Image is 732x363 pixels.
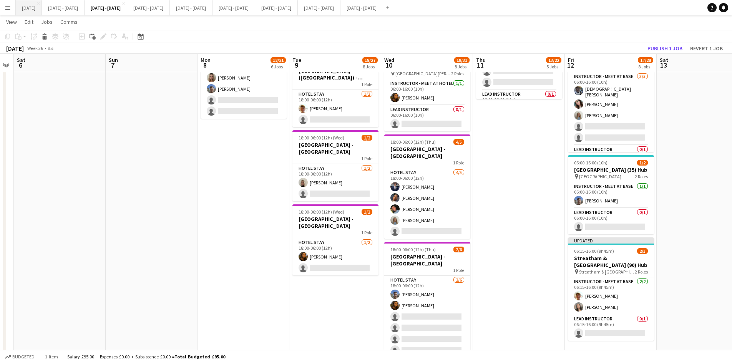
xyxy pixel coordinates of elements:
[384,134,470,239] div: 18:00-06:00 (12h) (Thu)4/5[GEOGRAPHIC_DATA] - [GEOGRAPHIC_DATA]1 RoleHotel Stay4/518:00-06:00 (12...
[568,145,654,171] app-card-role: Lead Instructor0/1
[453,160,464,166] span: 1 Role
[3,17,20,27] a: View
[453,267,464,273] span: 1 Role
[383,61,394,70] span: 10
[109,56,118,63] span: Sun
[48,45,55,51] div: BST
[453,247,464,252] span: 2/6
[361,81,372,87] span: 1 Role
[363,64,377,70] div: 8 Jobs
[255,0,298,15] button: [DATE] - [DATE]
[384,168,470,239] app-card-role: Hotel Stay4/518:00-06:00 (12h)[PERSON_NAME][PERSON_NAME][PERSON_NAME][PERSON_NAME]
[568,166,654,173] h3: [GEOGRAPHIC_DATA] (35) Hub
[660,56,668,63] span: Sat
[16,0,42,15] button: [DATE]
[292,215,378,229] h3: [GEOGRAPHIC_DATA] - [GEOGRAPHIC_DATA]
[174,354,225,360] span: Total Budgeted £95.00
[579,269,635,275] span: Streatham & [GEOGRAPHIC_DATA]
[17,56,25,63] span: Sat
[568,182,654,208] app-card-role: Instructor - Meet at Base1/106:00-16:00 (10h)[PERSON_NAME]
[108,61,118,70] span: 7
[67,354,225,360] div: Salary £95.00 + Expenses £0.00 + Subsistence £0.00 =
[201,48,287,119] app-card-role: Hotel Stay3/518:00-06:00 (12h)[PERSON_NAME][PERSON_NAME][PERSON_NAME]
[395,71,451,76] span: [GEOGRAPHIC_DATA][PERSON_NAME]
[25,45,45,51] span: Week 36
[635,174,648,179] span: 2 Roles
[201,56,211,63] span: Mon
[568,208,654,234] app-card-role: Lead Instructor0/106:00-16:00 (10h)
[170,0,212,15] button: [DATE] - [DATE]
[568,277,654,315] app-card-role: Instructor - Meet at Base2/206:15-16:00 (9h45m)[PERSON_NAME][PERSON_NAME]
[384,146,470,159] h3: [GEOGRAPHIC_DATA] - [GEOGRAPHIC_DATA]
[567,61,574,70] span: 12
[25,18,33,25] span: Edit
[454,57,470,63] span: 19/31
[568,237,654,244] div: Updated
[390,247,436,252] span: 18:00-06:00 (12h) (Thu)
[38,17,56,27] a: Jobs
[127,0,170,15] button: [DATE] - [DATE]
[291,61,301,70] span: 9
[384,242,470,356] app-job-card: 18:00-06:00 (12h) (Thu)2/6[GEOGRAPHIC_DATA] - [GEOGRAPHIC_DATA]1 RoleHotel Stay2/618:00-06:00 (12...
[199,61,211,70] span: 8
[579,174,621,179] span: [GEOGRAPHIC_DATA]
[57,17,81,27] a: Comms
[568,56,574,63] span: Fri
[212,0,255,15] button: [DATE] - [DATE]
[60,18,78,25] span: Comms
[638,57,653,63] span: 17/28
[12,354,35,360] span: Budgeted
[475,61,486,70] span: 11
[638,64,653,70] div: 8 Jobs
[6,45,24,52] div: [DATE]
[292,56,301,63] span: Tue
[299,209,344,215] span: 18:00-06:00 (12h) (Wed)
[42,0,85,15] button: [DATE] - [DATE]
[455,64,469,70] div: 8 Jobs
[568,315,654,341] app-card-role: Lead Instructor0/106:15-16:00 (9h45m)
[476,90,562,116] app-card-role: Lead Instructor0/106:00-16:00 (10h)
[292,238,378,275] app-card-role: Hotel Stay1/218:00-06:00 (12h)[PERSON_NAME]
[384,105,470,131] app-card-role: Lead Instructor0/106:00-16:00 (10h)
[659,61,668,70] span: 13
[292,204,378,275] app-job-card: 18:00-06:00 (12h) (Wed)1/2[GEOGRAPHIC_DATA] - [GEOGRAPHIC_DATA]1 RoleHotel Stay1/218:00-06:00 (12...
[362,135,372,141] span: 1/2
[390,139,436,145] span: 18:00-06:00 (12h) (Thu)
[568,255,654,269] h3: Streatham & [GEOGRAPHIC_DATA] (90) Hub
[42,354,61,360] span: 1 item
[574,248,614,254] span: 06:15-16:00 (9h45m)
[292,164,378,201] app-card-role: Hotel Stay1/218:00-06:00 (12h)[PERSON_NAME]
[362,209,372,215] span: 1/2
[644,43,686,53] button: Publish 1 job
[361,230,372,235] span: 1 Role
[568,155,654,234] div: 06:00-16:00 (10h)1/2[GEOGRAPHIC_DATA] (35) Hub [GEOGRAPHIC_DATA]2 RolesInstructor - Meet at Base1...
[568,38,654,152] app-job-card: 06:00-16:00 (10h)3/6Tring Park for Performing Arts (150) Time Attack Tring Park for Performing Ar...
[271,64,285,70] div: 6 Jobs
[637,248,648,254] span: 2/3
[451,71,464,76] span: 2 Roles
[384,45,470,131] div: 06:00-16:00 (10h)1/2[GEOGRAPHIC_DATA][DEMOGRAPHIC_DATA] (80) Hub (Half Day AM) [GEOGRAPHIC_DATA][...
[340,0,383,15] button: [DATE] - [DATE]
[637,160,648,166] span: 1/2
[568,237,654,341] app-job-card: Updated06:15-16:00 (9h45m)2/3Streatham & [GEOGRAPHIC_DATA] (90) Hub Streatham & [GEOGRAPHIC_DATA]...
[361,156,372,161] span: 1 Role
[292,90,378,127] app-card-role: Hotel Stay1/218:00-06:00 (12h)[PERSON_NAME]
[292,130,378,201] app-job-card: 18:00-06:00 (12h) (Wed)1/2[GEOGRAPHIC_DATA] - [GEOGRAPHIC_DATA]1 RoleHotel Stay1/218:00-06:00 (12...
[6,18,17,25] span: View
[476,56,486,63] span: Thu
[384,253,470,267] h3: [GEOGRAPHIC_DATA] - [GEOGRAPHIC_DATA]
[568,72,654,145] app-card-role: Instructor - Meet at Base3/506:00-16:00 (10h)[DEMOGRAPHIC_DATA][PERSON_NAME][PERSON_NAME][PERSON_...
[85,0,127,15] button: [DATE] - [DATE]
[546,57,561,63] span: 13/22
[574,160,608,166] span: 06:00-16:00 (10h)
[4,353,36,361] button: Budgeted
[22,17,37,27] a: Edit
[384,276,470,358] app-card-role: Hotel Stay2/618:00-06:00 (12h)[PERSON_NAME][PERSON_NAME]
[384,79,470,105] app-card-role: Instructor - Meet at Hotel1/106:00-16:00 (10h)[PERSON_NAME]
[687,43,726,53] button: Revert 1 job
